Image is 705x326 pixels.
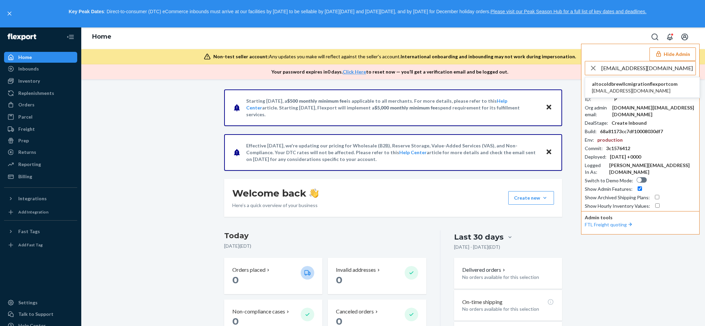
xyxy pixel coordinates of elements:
[87,27,117,47] ol: breadcrumbs
[16,6,699,18] p: : Direct-to-consumer (DTC) eCommerce inbounds must arrive at our facilities by [DATE] to be sella...
[601,61,696,75] input: Search or paste seller ID
[224,258,322,294] button: Orders placed 0
[585,120,608,126] div: DealStage :
[585,128,597,135] div: Build :
[4,135,77,146] a: Prep
[18,242,43,248] div: Add Fast Tag
[18,114,33,120] div: Parcel
[612,120,647,126] div: Create Inbound
[246,98,539,118] p: Starting [DATE], a is applicable to all merchants. For more details, please refer to this article...
[336,308,374,315] p: Canceled orders
[508,191,554,205] button: Create new
[4,111,77,122] a: Parcel
[401,54,576,59] span: International onboarding and inbounding may not work during impersonation.
[69,9,104,14] strong: Key Peak Dates
[18,54,32,61] div: Home
[224,230,426,241] h3: Today
[328,258,426,294] button: Invalid addresses 0
[18,126,35,133] div: Freight
[4,88,77,99] a: Replenishments
[663,30,677,44] button: Open notifications
[4,76,77,86] a: Inventory
[18,137,29,144] div: Prep
[544,147,553,157] button: Close
[6,10,13,17] button: close,
[4,124,77,135] a: Freight
[612,104,696,118] div: [DOMAIN_NAME][EMAIL_ADDRESS][DOMAIN_NAME]
[609,162,696,176] div: [PERSON_NAME][EMAIL_ADDRESS][DOMAIN_NAME]
[462,298,503,306] p: On-time shipping
[4,297,77,308] a: Settings
[4,207,77,218] a: Add Integration
[336,266,376,274] p: Invalid addresses
[232,308,285,315] p: Non-compliance cases
[18,161,41,168] div: Reporting
[7,34,36,40] img: Flexport logo
[585,154,606,160] div: Deployed :
[454,244,500,250] p: [DATE] - [DATE] ( EDT )
[592,87,678,94] span: [EMAIL_ADDRESS][DOMAIN_NAME]
[585,145,603,152] div: Commit :
[592,81,678,87] span: altocoldbrewllcmigrationflexportcom
[246,142,539,163] p: Effective [DATE], we're updating our pricing for Wholesale (B2B), Reserve Storage, Value-Added Se...
[4,63,77,74] a: Inbounds
[309,188,319,198] img: hand-wave emoji
[232,187,319,199] h1: Welcome back
[18,78,40,84] div: Inventory
[4,193,77,204] button: Integrations
[224,243,426,249] p: [DATE] ( EDT )
[213,53,576,60] div: Any updates you make will reflect against the seller's account.
[4,159,77,170] a: Reporting
[585,177,633,184] div: Switch to Demo Mode :
[18,195,47,202] div: Integrations
[4,226,77,237] button: Fast Tags
[4,171,77,182] a: Billing
[4,309,77,320] button: Talk to Support
[18,173,32,180] div: Billing
[287,98,347,104] span: $500 monthly minimum fee
[585,214,696,221] p: Admin tools
[232,274,239,286] span: 0
[585,194,650,201] div: Show Archived Shipping Plans :
[18,65,39,72] div: Inbounds
[649,47,696,61] button: Hide Admin
[18,149,36,156] div: Returns
[585,137,594,143] div: Env :
[4,147,77,158] a: Returns
[454,232,504,242] div: Last 30 days
[375,105,438,110] span: $5,000 monthly minimum fee
[232,202,319,209] p: Here’s a quick overview of your business
[585,186,633,192] div: Show Admin Features :
[585,162,606,176] div: Logged In As :
[92,33,111,40] a: Home
[18,311,54,318] div: Talk to Support
[610,154,641,160] div: [DATE] +0000
[462,306,554,312] p: No orders available for this selection
[246,98,507,110] a: Help Center
[18,101,35,108] div: Orders
[4,52,77,63] a: Home
[271,68,508,75] p: Your password expires in 0 days . to reset now — you’ll get a verification email and be logged out.
[678,30,691,44] button: Open account menu
[213,54,269,59] span: Non-test seller account:
[399,149,427,155] a: Help Center
[232,266,265,274] p: Orders placed
[585,222,634,227] a: FTL Freight quoting
[4,240,77,250] a: Add Fast Tag
[585,104,609,118] div: Org admin email :
[648,30,662,44] button: Open Search Box
[16,5,30,11] span: Chat
[490,9,646,14] a: Please visit our Peak Season Hub for a full list of key dates and deadlines.
[18,90,54,97] div: Replenishments
[4,99,77,110] a: Orders
[597,137,623,143] div: production
[336,274,342,286] span: 0
[600,128,663,135] div: 68a81173cc7df10008030df7
[18,209,48,215] div: Add Integration
[18,299,38,306] div: Settings
[585,203,650,209] div: Show Hourly Inventory Values :
[64,30,77,44] button: Close Navigation
[606,145,630,152] div: 3c1576412
[462,266,507,274] button: Delivered orders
